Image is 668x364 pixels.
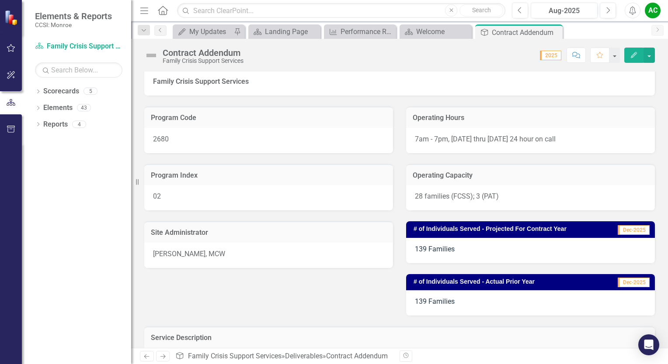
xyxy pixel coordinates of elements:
[265,26,318,37] div: Landing Page
[175,351,393,361] div: » »
[144,48,158,62] img: Not Defined
[151,172,386,179] h3: Program Index
[43,86,79,96] a: Scorecards
[77,104,91,112] div: 43
[43,120,68,130] a: Reports
[618,225,650,235] span: Dec-2025
[250,26,318,37] a: Landing Page
[153,77,249,86] strong: Family Crisis Support Services
[492,27,560,38] div: Contract Addendum
[35,41,122,52] a: Family Crisis Support Services
[415,297,455,306] span: 139 Families
[153,192,161,200] span: 02
[416,26,470,37] div: Welcome
[413,172,648,179] h3: Operating Capacity
[638,334,659,355] div: Open Intercom Messenger
[175,26,232,37] a: My Updates
[415,135,556,143] span: 7am - 7pm, [DATE] thru [DATE] 24 hour on call
[72,120,86,128] div: 4
[35,11,112,21] span: Elements & Reports
[414,226,609,232] h3: # of Individuals Served - Projected For Contract Year
[414,278,600,285] h3: # of Individuals Served - Actual Prior Year
[413,114,648,122] h3: Operating Hours
[35,62,122,78] input: Search Below...
[153,250,225,258] span: [PERSON_NAME], MCW
[341,26,394,37] div: Performance Report
[459,4,503,17] button: Search
[4,10,20,25] img: ClearPoint Strategy
[188,352,282,360] a: Family Crisis Support Services
[163,48,244,58] div: Contract Addendum
[540,51,561,60] span: 2025
[189,26,232,37] div: My Updates
[472,7,491,14] span: Search
[151,334,648,342] h3: Service Description
[163,58,244,64] div: Family Crisis Support Services
[531,3,598,18] button: Aug-2025
[177,3,505,18] input: Search ClearPoint...
[153,135,169,143] span: 2680
[645,3,661,18] button: AC
[35,21,112,28] small: CCSI: Monroe
[285,352,323,360] a: Deliverables
[402,26,470,37] a: Welcome
[151,229,386,237] h3: Site Administrator
[415,192,499,200] span: 28 families (FCSS); 3 (PAT)
[326,26,394,37] a: Performance Report
[326,352,388,360] div: Contract Addendum
[151,114,386,122] h3: Program Code
[43,103,73,113] a: Elements
[534,6,595,16] div: Aug-2025
[618,278,650,287] span: Dec-2025
[83,88,97,95] div: 5
[415,245,455,253] span: 139 Families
